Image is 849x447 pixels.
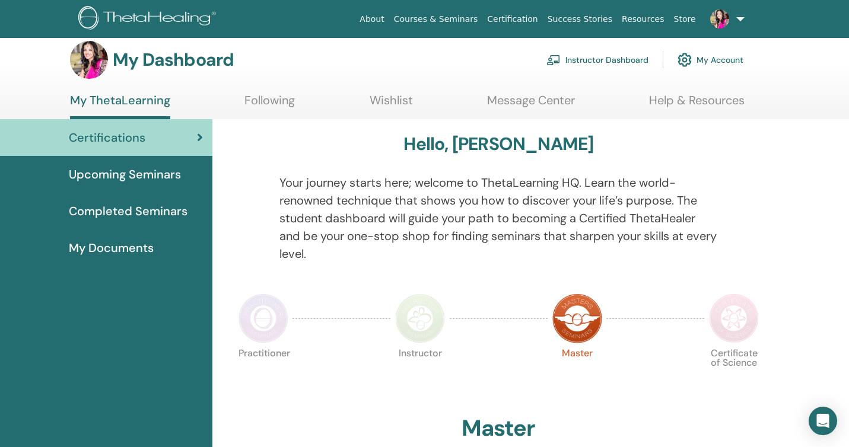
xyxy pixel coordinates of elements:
img: Certificate of Science [709,293,759,343]
a: My ThetaLearning [70,93,170,119]
h2: Master [462,415,535,442]
span: Completed Seminars [69,202,187,220]
div: Open Intercom Messenger [809,407,837,435]
a: Resources [617,8,669,30]
img: chalkboard-teacher.svg [546,55,561,65]
p: Practitioner [239,349,288,398]
p: Master [552,349,602,398]
p: Certificate of Science [709,349,759,398]
img: default.jpg [70,41,108,79]
img: logo.png [78,6,220,33]
h3: My Dashboard [113,49,234,71]
span: Certifications [69,129,145,146]
a: Help & Resources [649,93,745,116]
img: Instructor [395,293,445,343]
img: Practitioner [239,293,288,343]
a: Courses & Seminars [389,8,483,30]
span: My Documents [69,239,154,257]
h3: Hello, [PERSON_NAME] [403,133,593,155]
a: Success Stories [543,8,617,30]
a: About [355,8,389,30]
a: Wishlist [370,93,413,116]
img: default.jpg [710,9,729,28]
img: cog.svg [678,50,692,70]
a: Store [669,8,701,30]
p: Your journey starts here; welcome to ThetaLearning HQ. Learn the world-renowned technique that sh... [279,174,718,263]
a: Instructor Dashboard [546,47,648,73]
a: My Account [678,47,743,73]
a: Message Center [487,93,575,116]
a: Following [244,93,295,116]
a: Certification [482,8,542,30]
img: Master [552,293,602,343]
span: Upcoming Seminars [69,165,181,183]
p: Instructor [395,349,445,398]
